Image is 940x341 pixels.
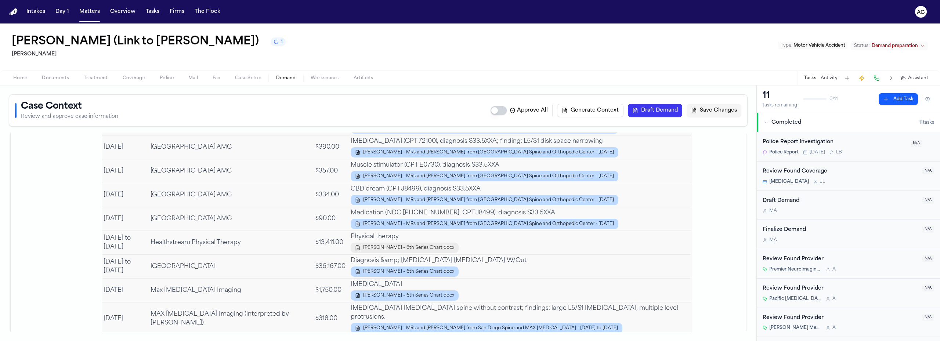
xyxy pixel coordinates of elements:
label: Approve All [510,107,548,114]
button: Tasks [804,75,816,81]
td: Diagnosis &amp; [MEDICAL_DATA] [MEDICAL_DATA] W/Out [349,255,691,279]
td: $13,411.00 [314,231,349,255]
div: Open task: Review Found Provider [757,308,940,337]
button: Activity [821,75,838,81]
td: Healthstream Physical Therapy [149,231,314,255]
button: Add Task [842,73,852,83]
div: Open task: Draft Demand [757,191,940,220]
button: Firms [167,5,187,18]
div: Finalize Demand [763,226,918,234]
a: Home [9,8,18,15]
button: Day 1 [53,5,72,18]
span: N/A [911,140,922,147]
span: M A [769,208,777,214]
span: N/A [922,167,934,174]
td: [DATE] [102,135,149,159]
td: [MEDICAL_DATA] (CPT 72100), diagnosis S33.5XXA; finding: L5/S1 disk space narrowing [349,135,691,159]
span: J L [820,179,825,185]
button: Overview [107,5,138,18]
button: [PERSON_NAME] - MRs and [PERSON_NAME] from [GEOGRAPHIC_DATA] Spine and Orthopedic Center - [DATE] [351,171,618,181]
button: Edit Type: Motor Vehicle Accident [778,42,847,49]
span: A [832,325,836,331]
td: [DATE] [102,207,149,231]
h1: Case Context [21,101,118,112]
button: [PERSON_NAME] - MRs and [PERSON_NAME] from [GEOGRAPHIC_DATA] Spine and Orthopedic Center - [DATE] [351,123,618,134]
span: Demand [276,75,296,81]
button: Completed11tasks [757,113,940,132]
span: 11 task s [919,120,934,126]
td: New patient consultation (CPT 99204), diagnosis S33.5XXA [349,112,691,135]
span: [PERSON_NAME] Medical Billing Mgmt Inc [769,325,821,331]
h2: [PERSON_NAME] [12,50,286,59]
span: 1 [281,39,283,45]
button: Make a Call [871,73,882,83]
td: MAX [MEDICAL_DATA] Imaging (interpreted by [PERSON_NAME]) [149,302,314,335]
td: [DATE] [102,279,149,302]
button: Draft Demand [628,104,682,117]
button: Generate Context [557,104,623,117]
span: Police Report [769,149,799,155]
div: tasks remaining [763,102,797,108]
span: L B [836,149,842,155]
a: Tasks [143,5,162,18]
td: [MEDICAL_DATA] [MEDICAL_DATA] spine without contrast; findings: large L5/S1 [MEDICAL_DATA], multi... [349,302,691,335]
td: [DATE] [102,183,149,207]
td: $390.00 [314,135,349,159]
span: Premier Neuroimaging Inc. [769,266,821,272]
button: [PERSON_NAME] - MRs and [PERSON_NAME] from [GEOGRAPHIC_DATA] Spine and Orthopedic Center - [DATE] [351,219,618,229]
img: Finch Logo [9,8,18,15]
button: Matters [76,5,103,18]
a: The Flock [192,5,223,18]
button: [PERSON_NAME] – 6th Series Chart.docx [351,243,459,253]
div: Review Found Provider [763,284,918,293]
button: Change status from Demand preparation [850,41,928,50]
span: Status: [854,43,869,49]
td: Max [MEDICAL_DATA] Imaging [149,279,314,302]
td: [DATE] [102,159,149,183]
button: [PERSON_NAME] - MRs and [PERSON_NAME] from San Diego Spine and MAX [MEDICAL_DATA] - [DATE] to [DATE] [351,323,622,333]
div: Draft Demand [763,197,918,205]
td: $318.00 [314,302,349,335]
button: Assistant [901,75,928,81]
span: [MEDICAL_DATA] [769,179,809,185]
td: CBD cream (CPT J8499), diagnosis S33.5XXA [349,183,691,207]
div: Police Report Investigation [763,138,906,146]
span: [DATE] [810,149,825,155]
span: Mail [188,75,198,81]
span: N/A [922,197,934,204]
div: Open task: Review Found Provider [757,249,940,279]
span: Completed [771,119,801,126]
td: [DATE] [102,302,149,335]
td: $334.00 [314,183,349,207]
button: [PERSON_NAME] - MRs and [PERSON_NAME] from [GEOGRAPHIC_DATA] Spine and Orthopedic Center - [DATE] [351,147,618,157]
td: [GEOGRAPHIC_DATA] AMC [149,183,314,207]
div: Review Found Provider [763,255,918,264]
td: [MEDICAL_DATA] [349,279,691,302]
button: [PERSON_NAME] – 6th Series Chart.docx [351,290,459,301]
span: Pacific [MEDICAL_DATA] & Spine Medical Group [769,296,821,302]
td: [DATE] to [DATE] [102,231,149,255]
span: Case Setup [235,75,261,81]
td: $90.00 [314,207,349,231]
div: Open task: Review Found Coverage [757,162,940,191]
span: N/A [922,226,934,233]
span: A [832,266,836,272]
div: Review Found Coverage [763,167,918,176]
td: [GEOGRAPHIC_DATA] [149,255,314,279]
span: N/A [922,314,934,321]
div: 11 [763,90,797,102]
button: Edit matter name [12,35,259,48]
td: $357.00 [314,159,349,183]
button: Add Task [879,93,918,105]
button: Intakes [23,5,48,18]
span: Home [13,75,27,81]
h1: [PERSON_NAME] (Link to [PERSON_NAME]) [12,35,259,48]
span: Type : [781,43,792,48]
span: Treatment [84,75,108,81]
span: N/A [922,284,934,291]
